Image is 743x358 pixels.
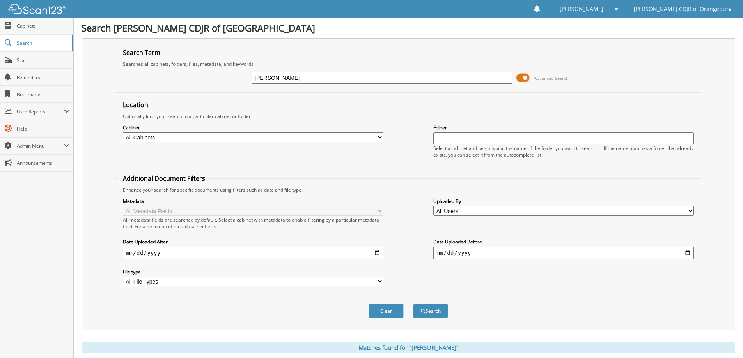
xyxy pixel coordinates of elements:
legend: Additional Document Filters [119,174,209,183]
label: Folder [433,124,694,131]
input: start [123,247,383,259]
div: Optionally limit your search to a particular cabinet or folder [119,113,698,120]
span: Scan [17,57,69,63]
div: Enhance your search for specific documents using filters such as date and file type. [119,187,698,193]
div: All metadata fields are searched by default. Select a cabinet with metadata to enable filtering b... [123,217,383,230]
label: Date Uploaded After [123,238,383,245]
label: File type [123,268,383,275]
button: Clear [369,304,404,318]
span: Search [17,40,68,46]
input: end [433,247,694,259]
legend: Location [119,101,152,109]
a: here [205,223,215,230]
img: scan123-logo-white.svg [8,4,66,14]
h1: Search [PERSON_NAME] CDJR of [GEOGRAPHIC_DATA] [82,21,735,34]
label: Cabinet [123,124,383,131]
span: Cabinets [17,23,69,29]
span: User Reports [17,108,64,115]
span: Bookmarks [17,91,69,98]
span: Reminders [17,74,69,81]
div: Select a cabinet and begin typing the name of the folder you want to search in. If the name match... [433,145,694,158]
span: Announcements [17,160,69,166]
label: Metadata [123,198,383,205]
div: Searches all cabinets, folders, files, metadata, and keywords [119,61,698,67]
label: Uploaded By [433,198,694,205]
span: Admin Menu [17,143,64,149]
span: Advanced Search [534,75,569,81]
legend: Search Term [119,48,164,57]
span: [PERSON_NAME] CDJR of Orangeburg [634,7,732,11]
span: Help [17,125,69,132]
button: Search [413,304,448,318]
span: [PERSON_NAME] [560,7,603,11]
div: Matches found for "[PERSON_NAME]" [82,342,735,353]
label: Date Uploaded Before [433,238,694,245]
